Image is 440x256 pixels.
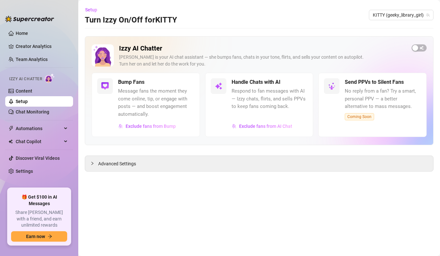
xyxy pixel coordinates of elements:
span: Izzy AI Chatter [9,76,42,82]
h2: Izzy AI Chatter [119,44,406,53]
span: collapsed [90,161,94,165]
h5: Handle Chats with AI [232,78,281,86]
img: AI Chatter [45,73,55,83]
img: Chat Copilot [8,139,13,144]
button: Exclude fans from AI Chat [232,121,293,131]
span: Respond to fan messages with AI — Izzy chats, flirts, and sells PPVs to keep fans coming back. [232,87,308,111]
a: Setup [16,99,28,104]
span: 🎁 Get $100 in AI Messages [11,194,67,207]
div: collapsed [90,160,98,167]
span: arrow-right [48,234,52,239]
span: Exclude fans from AI Chat [239,124,292,129]
div: [PERSON_NAME] is your AI chat assistant — she bumps fans, chats in your tone, flirts, and sells y... [119,54,406,68]
a: Creator Analytics [16,41,68,52]
h5: Bump Fans [118,78,144,86]
a: Chat Monitoring [16,109,49,114]
span: Message fans the moment they come online, tip, or engage with posts — and boost engagement automa... [118,87,194,118]
span: Setup [85,7,97,12]
span: team [426,13,430,17]
span: No reply from a fan? Try a smart, personal PPV — a better alternative to mass messages. [345,87,421,111]
img: svg%3e [101,82,109,90]
span: Coming Soon [345,113,374,120]
a: Home [16,31,28,36]
span: KITTY (geeky_library_girl) [373,10,430,20]
span: thunderbolt [8,126,14,131]
a: Team Analytics [16,57,48,62]
button: Earn nowarrow-right [11,231,67,242]
span: Share [PERSON_NAME] with a friend, and earn unlimited rewards [11,209,67,229]
a: Settings [16,169,33,174]
img: svg%3e [328,82,336,90]
a: Discover Viral Videos [16,156,60,161]
span: Automations [16,123,62,134]
button: Setup [85,5,102,15]
img: svg%3e [232,124,236,128]
h3: Turn Izzy On/Off for KITTY [85,15,177,25]
span: Exclude fans from Bump [126,124,176,129]
img: svg%3e [118,124,123,128]
button: Exclude fans from Bump [118,121,176,131]
img: svg%3e [215,82,222,90]
span: Advanced Settings [98,160,136,167]
a: Content [16,88,32,94]
img: logo-BBDzfeDw.svg [5,16,54,22]
span: Chat Copilot [16,136,62,147]
span: Earn now [26,234,45,239]
h5: Send PPVs to Silent Fans [345,78,404,86]
img: Izzy AI Chatter [92,44,114,67]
